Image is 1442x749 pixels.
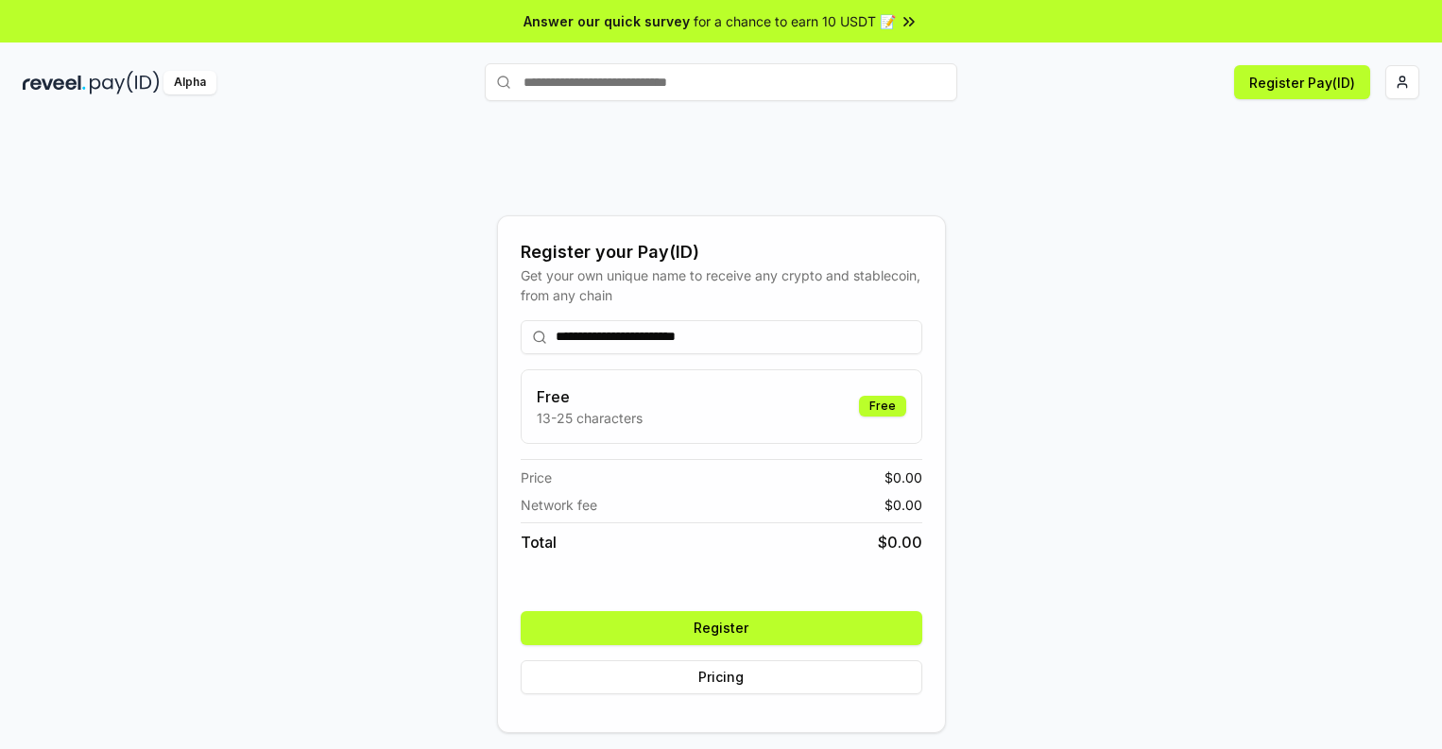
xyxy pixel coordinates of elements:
[884,468,922,487] span: $ 0.00
[521,495,597,515] span: Network fee
[163,71,216,94] div: Alpha
[521,660,922,694] button: Pricing
[521,239,922,265] div: Register your Pay(ID)
[521,265,922,305] div: Get your own unique name to receive any crypto and stablecoin, from any chain
[537,385,643,408] h3: Free
[90,71,160,94] img: pay_id
[23,71,86,94] img: reveel_dark
[859,396,906,417] div: Free
[537,408,643,428] p: 13-25 characters
[694,11,896,31] span: for a chance to earn 10 USDT 📝
[524,11,690,31] span: Answer our quick survey
[521,468,552,487] span: Price
[878,531,922,553] span: $ 0.00
[521,611,922,645] button: Register
[884,495,922,515] span: $ 0.00
[521,531,557,553] span: Total
[1234,65,1370,99] button: Register Pay(ID)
